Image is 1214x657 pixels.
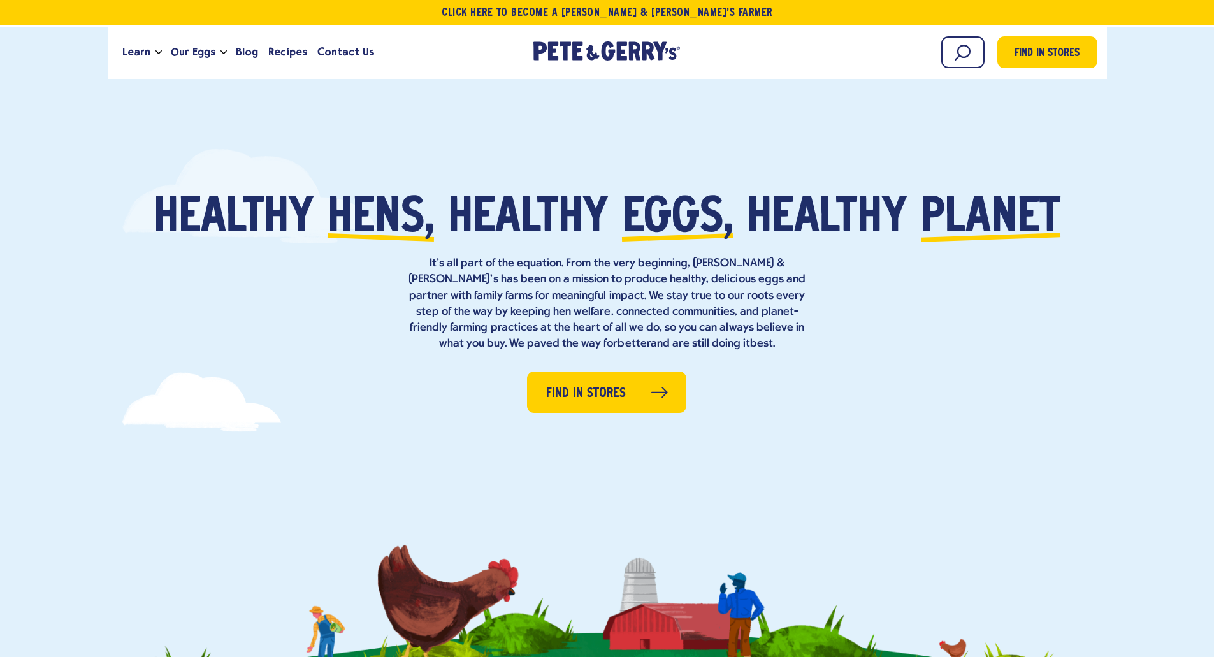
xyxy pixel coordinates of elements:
p: It’s all part of the equation. From the very beginning, [PERSON_NAME] & [PERSON_NAME]’s has been ... [403,256,811,352]
a: Contact Us [312,35,379,69]
input: Search [941,36,985,68]
a: Learn [117,35,155,69]
span: eggs, [622,195,733,243]
span: healthy [747,195,907,243]
a: Blog [231,35,263,69]
a: Find in Stores [997,36,1097,68]
button: Open the dropdown menu for Our Eggs [220,50,227,55]
span: planet [921,195,1060,243]
span: Blog [236,44,258,60]
span: Learn [122,44,150,60]
a: Our Eggs [166,35,220,69]
span: healthy [448,195,608,243]
strong: better [618,338,650,350]
strong: best [750,338,773,350]
span: Our Eggs [171,44,215,60]
a: Recipes [263,35,312,69]
span: Find in Stores [1015,45,1080,62]
span: Find in Stores [546,384,626,403]
a: Find in Stores [527,372,686,413]
span: Contact Us [317,44,374,60]
span: hens, [328,195,434,243]
button: Open the dropdown menu for Learn [155,50,162,55]
span: Recipes [268,44,307,60]
span: Healthy [154,195,314,243]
